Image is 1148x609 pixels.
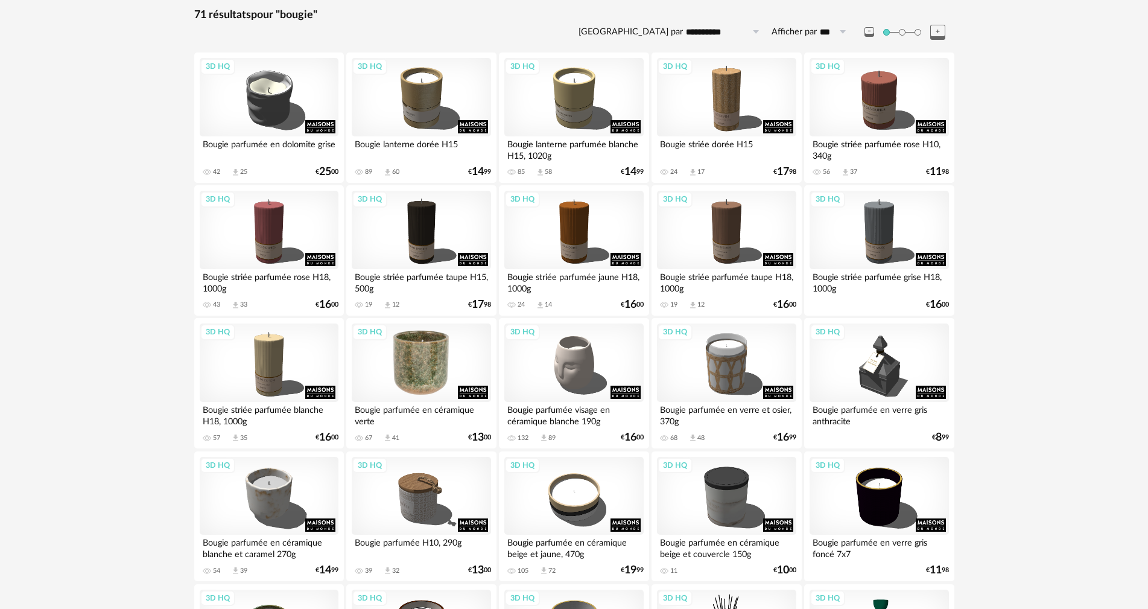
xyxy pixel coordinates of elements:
[545,168,552,176] div: 58
[697,168,705,176] div: 17
[624,566,636,575] span: 19
[365,301,372,309] div: 19
[926,301,949,309] div: € 00
[352,59,387,74] div: 3D HQ
[772,27,817,38] label: Afficher par
[200,590,235,606] div: 3D HQ
[231,566,240,575] span: Download icon
[352,269,490,293] div: Bougie striée parfumée taupe H15, 500g
[688,433,697,442] span: Download icon
[472,301,484,309] span: 17
[518,567,528,575] div: 105
[213,434,220,442] div: 57
[936,433,942,442] span: 8
[658,590,693,606] div: 3D HQ
[670,567,677,575] div: 11
[194,318,344,448] a: 3D HQ Bougie striée parfumée blanche H18, 1000g 57 Download icon 35 €1600
[392,434,399,442] div: 41
[621,566,644,575] div: € 99
[194,185,344,316] a: 3D HQ Bougie striée parfumée rose H18, 1000g 43 Download icon 33 €1600
[346,185,496,316] a: 3D HQ Bougie striée parfumée taupe H15, 500g 19 Download icon 12 €1798
[319,168,331,176] span: 25
[624,168,636,176] span: 14
[579,27,683,38] label: [GEOGRAPHIC_DATA] par
[365,168,372,176] div: 89
[352,191,387,207] div: 3D HQ
[392,301,399,309] div: 12
[621,433,644,442] div: € 00
[810,269,948,293] div: Bougie striée parfumée grise H18, 1000g
[621,301,644,309] div: € 00
[773,301,796,309] div: € 00
[194,53,344,183] a: 3D HQ Bougie parfumée en dolomite grise 42 Download icon 25 €2500
[200,324,235,340] div: 3D HQ
[231,301,240,310] span: Download icon
[841,168,850,177] span: Download icon
[652,53,801,183] a: 3D HQ Bougie striée dorée H15 24 Download icon 17 €1798
[823,168,830,176] div: 56
[468,433,491,442] div: € 00
[505,590,540,606] div: 3D HQ
[194,451,344,582] a: 3D HQ Bougie parfumée en céramique blanche et caramel 270g 54 Download icon 39 €1499
[200,535,338,559] div: Bougie parfumée en céramique blanche et caramel 270g
[499,451,649,582] a: 3D HQ Bougie parfumée en céramique beige et jaune, 470g 105 Download icon 72 €1999
[804,318,954,448] a: 3D HQ Bougie parfumée en verre gris anthracite €899
[200,402,338,426] div: Bougie striée parfumée blanche H18, 1000g
[383,433,392,442] span: Download icon
[926,168,949,176] div: € 98
[194,8,954,22] div: 71 résultats
[365,567,372,575] div: 39
[505,59,540,74] div: 3D HQ
[548,434,556,442] div: 89
[926,566,949,575] div: € 98
[352,590,387,606] div: 3D HQ
[810,402,948,426] div: Bougie parfumée en verre gris anthracite
[383,566,392,575] span: Download icon
[773,168,796,176] div: € 98
[505,458,540,473] div: 3D HQ
[499,53,649,183] a: 3D HQ Bougie lanterne parfumée blanche H15, 1020g 85 Download icon 58 €1499
[504,269,643,293] div: Bougie striée parfumée jaune H18, 1000g
[316,433,338,442] div: € 00
[624,433,636,442] span: 16
[352,136,490,161] div: Bougie lanterne dorée H15
[200,269,338,293] div: Bougie striée parfumée rose H18, 1000g
[213,567,220,575] div: 54
[777,566,789,575] span: 10
[810,458,845,473] div: 3D HQ
[539,566,548,575] span: Download icon
[777,433,789,442] span: 16
[346,451,496,582] a: 3D HQ Bougie parfumée H10, 290g 39 Download icon 32 €1300
[472,566,484,575] span: 13
[504,535,643,559] div: Bougie parfumée en céramique beige et jaune, 470g
[352,402,490,426] div: Bougie parfumée en céramique verte
[773,433,796,442] div: € 99
[657,402,796,426] div: Bougie parfumée en verre et osier, 370g
[810,590,845,606] div: 3D HQ
[499,318,649,448] a: 3D HQ Bougie parfumée visage en céramique blanche 190g 132 Download icon 89 €1600
[240,168,247,176] div: 25
[670,434,677,442] div: 68
[658,191,693,207] div: 3D HQ
[213,301,220,309] div: 43
[251,10,317,21] span: pour "bougie"
[346,318,496,448] a: 3D HQ Bougie parfumée en céramique verte 67 Download icon 41 €1300
[652,318,801,448] a: 3D HQ Bougie parfumée en verre et osier, 370g 68 Download icon 48 €1699
[319,433,331,442] span: 16
[231,433,240,442] span: Download icon
[504,402,643,426] div: Bougie parfumée visage en céramique blanche 190g
[504,136,643,161] div: Bougie lanterne parfumée blanche H15, 1020g
[346,53,496,183] a: 3D HQ Bougie lanterne dorée H15 89 Download icon 60 €1499
[200,458,235,473] div: 3D HQ
[505,191,540,207] div: 3D HQ
[810,324,845,340] div: 3D HQ
[352,535,490,559] div: Bougie parfumée H10, 290g
[383,301,392,310] span: Download icon
[539,433,548,442] span: Download icon
[352,458,387,473] div: 3D HQ
[392,168,399,176] div: 60
[804,185,954,316] a: 3D HQ Bougie striée parfumée grise H18, 1000g €1600
[804,451,954,582] a: 3D HQ Bougie parfumée en verre gris foncé 7x7 €1198
[499,185,649,316] a: 3D HQ Bougie striée parfumée jaune H18, 1000g 24 Download icon 14 €1600
[240,301,247,309] div: 33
